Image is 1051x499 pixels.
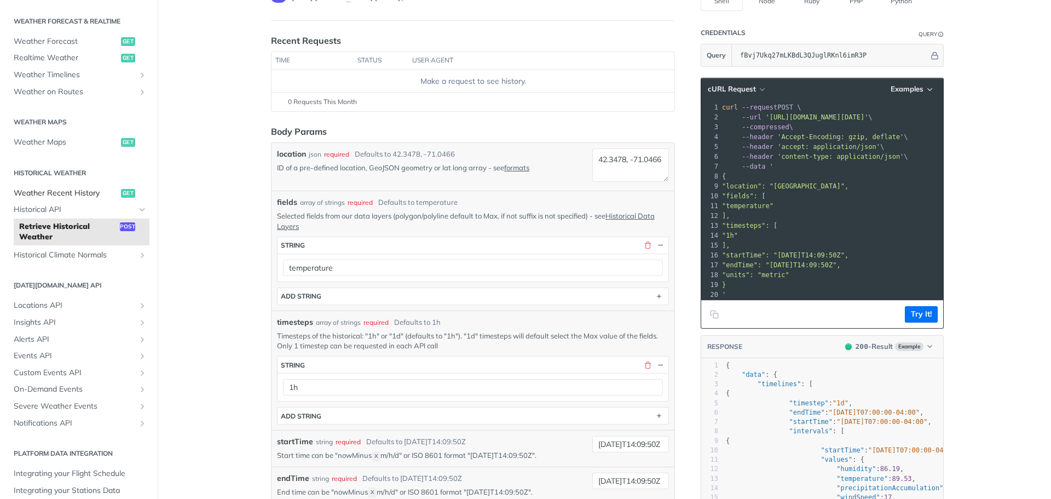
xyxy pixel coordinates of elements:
[14,36,118,47] span: Weather Forecast
[121,37,135,46] span: get
[14,334,135,345] span: Alerts API
[833,399,848,407] span: "1d"
[8,483,149,499] a: Integrating your Stations Data
[726,380,813,388] span: : [
[840,341,938,352] button: 200200-ResultExample
[770,163,773,170] span: '
[277,450,588,461] p: Start time can be "nowMinus m/h/d" or ISO 8601 format "[DATE]T14:09:50Z".
[354,52,408,70] th: status
[722,232,738,239] span: "1h"
[281,292,321,300] div: ADD string
[701,370,718,380] div: 2
[8,280,149,290] h2: [DATE][DOMAIN_NAME] API
[701,437,718,446] div: 9
[701,201,720,211] div: 11
[742,163,765,170] span: --data
[701,380,718,389] div: 3
[316,437,333,447] div: string
[722,281,726,289] span: }
[138,402,147,411] button: Show subpages for Severe Weather Events
[278,408,668,424] button: ADD string
[8,348,149,364] a: Events APIShow subpages for Events API
[14,70,135,81] span: Weather Timelines
[14,401,135,412] span: Severe Weather Events
[14,317,135,328] span: Insights API
[701,152,720,162] div: 6
[701,102,720,112] div: 1
[836,418,927,426] span: "[DATE]T07:00:00-04:00"
[722,291,726,299] span: '
[8,365,149,381] a: Custom Events APIShow subpages for Custom Events API
[14,368,135,378] span: Custom Events API
[138,301,147,310] button: Show subpages for Locations API
[14,468,147,479] span: Integrating your Flight Schedule
[701,28,746,37] div: Credentials
[701,290,720,300] div: 20
[138,419,147,428] button: Show subpages for Notifications API
[363,318,389,328] div: required
[121,54,135,62] span: get
[836,475,888,483] span: "temperature"
[722,153,908,160] span: \
[722,113,873,121] span: \
[708,84,756,94] span: cURL Request
[408,52,652,70] th: user agent
[726,446,963,454] span: : ,
[929,50,940,61] button: Hide
[777,133,904,141] span: 'Accept-Encoding: gzip, deflate'
[138,251,147,260] button: Show subpages for Historical Climate Normals
[138,335,147,344] button: Show subpages for Alerts API
[777,153,904,160] span: 'content-type: application/json'
[281,241,305,249] div: string
[722,182,848,190] span: "location": "[GEOGRAPHIC_DATA]",
[701,280,720,290] div: 19
[726,475,916,483] span: : ,
[722,173,726,180] span: {
[138,88,147,96] button: Show subpages for Weather on Routes
[905,306,938,323] button: Try It!
[278,237,668,254] button: string
[138,318,147,327] button: Show subpages for Insights API
[891,84,923,94] span: Examples
[336,437,361,447] div: required
[504,163,529,172] a: formats
[701,221,720,231] div: 13
[726,399,852,407] span: : ,
[726,437,730,445] span: {
[701,427,718,436] div: 8
[394,317,441,328] div: Defaults to 1h
[742,133,773,141] span: --header
[138,71,147,79] button: Show subpages for Weather Timelines
[726,418,932,426] span: : ,
[821,456,852,463] span: "values"
[309,150,321,159] div: json
[8,314,149,331] a: Insights APIShow subpages for Insights API
[726,427,845,435] span: : [
[868,446,959,454] span: "[DATE]T07:00:00-04:00"
[829,409,920,416] span: "[DATE]T07:00:00-04:00"
[722,133,908,141] span: \
[8,134,149,151] a: Weather Mapsget
[722,261,841,269] span: "endTime": "[DATE]T14:09:50Z",
[742,371,765,378] span: "data"
[277,163,588,173] p: ID of a pre-defined location, GeoJSON geometry or lat long array - see
[281,361,305,369] div: string
[726,362,730,369] span: {
[892,475,911,483] span: 89.53
[701,211,720,221] div: 12
[271,34,341,47] div: Recent Requests
[592,148,669,182] textarea: 42.3478, -71.0466
[856,341,893,352] div: - Result
[919,30,937,38] div: Query
[707,306,722,323] button: Copy to clipboard
[722,212,730,220] span: ],
[845,343,852,350] span: 200
[277,148,306,160] label: location
[701,474,718,484] div: 13
[742,113,761,121] span: --url
[707,341,743,352] button: RESPONSE
[701,112,720,122] div: 2
[366,437,466,448] div: Defaults to [DATE]T14:09:50Z
[789,427,833,435] span: "intervals"
[278,357,668,373] button: string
